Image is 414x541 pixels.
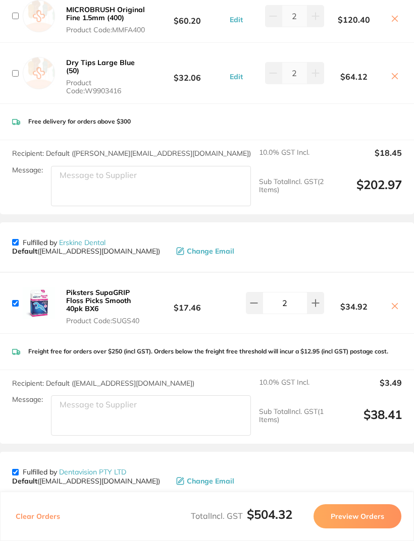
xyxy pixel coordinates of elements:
[59,467,126,476] a: Dentavision PTY LTD
[13,504,63,528] button: Clear Orders
[191,511,292,521] span: Total Incl. GST
[12,247,37,256] b: Default
[23,57,55,89] img: empty.jpg
[148,7,226,26] b: $60.20
[66,317,145,325] span: Product Code: SUGS40
[12,379,194,388] span: Recipient: Default ( [EMAIL_ADDRESS][DOMAIN_NAME] )
[259,407,327,436] span: Sub Total Incl. GST ( 1 Items)
[12,247,160,255] span: sales@piksters.com
[335,378,402,400] output: $3.49
[173,476,250,486] button: Change Email
[187,477,234,485] span: Change Email
[12,149,251,158] span: Recipient: Default ( [PERSON_NAME][EMAIL_ADDRESS][DOMAIN_NAME] )
[66,58,135,75] b: Dry Tips Large Blue (50)
[23,238,106,247] p: Fulfilled by
[63,288,148,325] button: Piksters SupaGRIP Floss Picks Smooth 40pk BX6 Product Code:SUGS40
[314,504,401,528] button: Preview Orders
[148,294,226,313] b: $17.46
[63,58,148,95] button: Dry Tips Large Blue (50) Product Code:W9903416
[324,15,384,24] b: $120.40
[12,395,43,404] label: Message:
[28,348,388,355] p: Freight free for orders over $250 (incl GST). Orders below the freight free threshold will incur ...
[59,238,106,247] a: Erskine Dental
[12,476,37,486] b: Default
[324,302,384,311] b: $34.92
[23,287,55,319] img: YzIyNTFodA
[66,26,145,34] span: Product Code: MMFA400
[247,507,292,522] b: $504.32
[12,166,43,174] label: Message:
[324,72,384,81] b: $64.12
[148,64,226,83] b: $32.06
[173,247,250,256] button: Change Email
[12,477,160,485] span: kgerakis@bigpond.net.au
[187,247,234,255] span: Change Email
[23,468,126,476] p: Fulfilled by
[335,177,402,206] output: $202.97
[335,148,402,170] output: $18.45
[227,72,246,81] button: Edit
[63,5,148,34] button: MICROBRUSH Original Fine 1.5mm (400) Product Code:MMFA400
[227,15,246,24] button: Edit
[66,5,145,22] b: MICROBRUSH Original Fine 1.5mm (400)
[259,148,327,170] span: 10.0 % GST Incl.
[66,288,131,313] b: Piksters SupaGRIP Floss Picks Smooth 40pk BX6
[259,378,327,400] span: 10.0 % GST Incl.
[28,118,131,125] p: Free delivery for orders above $300
[259,177,327,206] span: Sub Total Incl. GST ( 2 Items)
[335,407,402,436] output: $38.41
[66,79,145,95] span: Product Code: W9903416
